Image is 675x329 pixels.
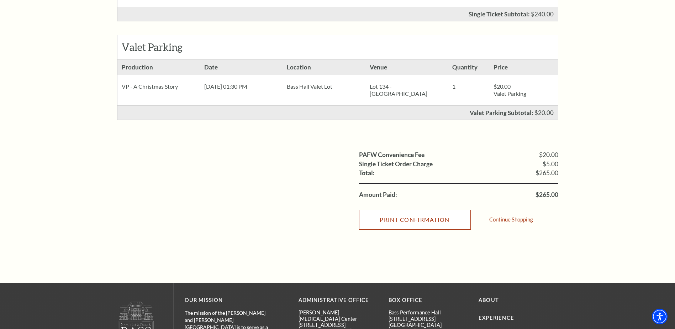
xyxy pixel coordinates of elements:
[117,60,200,75] h3: Production
[185,296,274,305] p: OUR MISSION
[122,41,204,53] h2: Valet Parking
[543,161,558,167] span: $5.00
[359,161,433,167] label: Single Ticket Order Charge
[200,75,283,98] div: [DATE] 01:30 PM
[287,83,332,90] span: Bass Hall Valet Lot
[470,110,533,116] p: Valet Parking Subtotal:
[489,217,533,222] a: Continue Shopping
[359,170,375,176] label: Total:
[359,192,397,198] label: Amount Paid:
[452,83,485,90] p: 1
[479,297,499,303] a: About
[489,60,531,75] h3: Price
[359,210,471,230] input: Submit button
[389,309,468,315] p: Bass Performance Hall
[299,309,378,322] p: [PERSON_NAME][MEDICAL_DATA] Center
[283,60,365,75] h3: Location
[359,152,424,158] label: PAFW Convenience Fee
[117,75,200,98] div: VP - A Christmas Story
[534,109,554,116] span: $20.00
[200,60,283,75] h3: Date
[448,60,489,75] h3: Quantity
[469,11,530,17] p: Single Ticket Subtotal:
[389,296,468,305] p: BOX OFFICE
[539,152,558,158] span: $20.00
[370,83,444,97] p: Lot 134 - [GEOGRAPHIC_DATA]
[536,170,558,176] span: $265.00
[299,322,378,328] p: [STREET_ADDRESS]
[389,316,468,322] p: [STREET_ADDRESS]
[531,10,554,18] span: $240.00
[652,309,668,324] div: Accessibility Menu
[479,315,514,321] a: Experience
[536,192,558,198] span: $265.00
[365,60,448,75] h3: Venue
[299,296,378,305] p: Administrative Office
[494,83,526,97] span: $20.00 Valet Parking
